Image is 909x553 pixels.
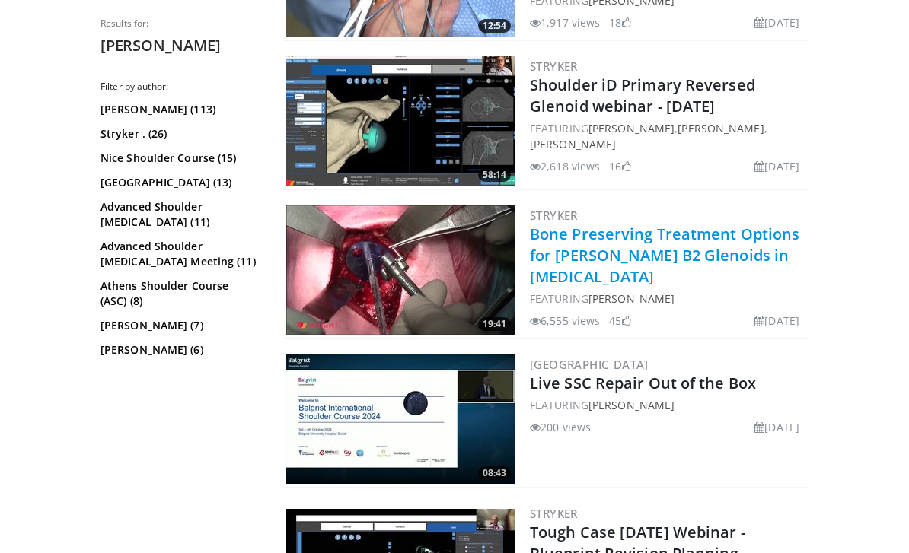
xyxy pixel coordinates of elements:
a: Nice Shoulder Course (15) [100,151,257,166]
li: 45 [609,313,630,329]
a: Live SSC Repair Out of the Box [530,373,756,394]
li: 16 [609,159,630,175]
div: FEATURING , , [530,121,805,153]
li: 18 [609,15,630,31]
a: [PERSON_NAME] [588,399,675,413]
a: [PERSON_NAME] [678,122,764,136]
a: Stryker [530,507,578,522]
a: [PERSON_NAME] (113) [100,102,257,117]
li: [DATE] [754,15,799,31]
li: [DATE] [754,420,799,436]
a: [PERSON_NAME] (6) [100,342,257,358]
li: [DATE] [754,313,799,329]
a: [PERSON_NAME] [588,292,675,307]
a: Athens Shoulder Course (ASC) (8) [100,278,257,309]
li: [DATE] [754,159,799,175]
img: 64e86185-2298-4578-84d9-9f8f65b3354a.300x170_q85_crop-smart_upscale.jpg [286,355,515,485]
a: Advanced Shoulder [MEDICAL_DATA] Meeting (11) [100,239,257,269]
a: [GEOGRAPHIC_DATA] [530,358,649,373]
div: FEATURING [530,291,805,307]
a: Advanced Shoulder [MEDICAL_DATA] (11) [100,199,257,230]
li: 1,917 views [530,15,600,31]
a: 08:43 [286,355,515,485]
span: 19:41 [478,318,511,332]
li: 6,555 views [530,313,600,329]
a: [PERSON_NAME] [530,138,616,152]
a: [PERSON_NAME] [588,122,675,136]
a: Bone Preserving Treatment Options for [PERSON_NAME] B2 Glenoids in [MEDICAL_DATA] [530,224,799,288]
a: Stryker [530,59,578,75]
a: Stryker [530,208,578,224]
a: 19:41 [286,206,515,335]
img: f9644b3d-1d0d-4830-a089-b8384cc45ae2.300x170_q85_crop-smart_upscale.jpg [286,206,515,335]
span: 12:54 [478,20,511,33]
a: [PERSON_NAME] (7) [100,318,257,333]
div: FEATURING [530,398,805,414]
li: 200 views [530,420,591,436]
p: Results for: [100,17,260,30]
h2: [PERSON_NAME] [100,36,260,56]
a: 58:14 [286,57,515,186]
a: Stryker . (26) [100,126,257,141]
li: 2,618 views [530,159,600,175]
img: 7594b08d-424b-498e-9dc6-28b187d9c36c.300x170_q85_crop-smart_upscale.jpg [286,57,515,186]
a: [GEOGRAPHIC_DATA] (13) [100,175,257,190]
span: 08:43 [478,467,511,481]
a: Shoulder iD Primary Reversed Glenoid webinar - [DATE] [530,75,755,117]
h3: Filter by author: [100,81,260,93]
span: 58:14 [478,169,511,183]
